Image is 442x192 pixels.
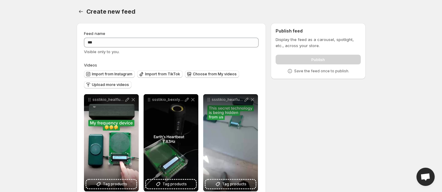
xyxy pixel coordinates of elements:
p: ssstikio_healflux_1751907689460 - Trim [212,97,243,102]
span: Import from TikTok [145,72,180,77]
div: ssstikio_healflux_1747854537762 - TrimTag products [84,94,139,191]
span: Tag products [103,181,127,187]
div: Open chat [416,168,435,186]
h2: Publish feed [276,28,360,34]
span: Feed name [84,31,105,36]
span: Tag products [222,181,246,187]
p: Display the feed as a carousel, spotlight, etc., across your store. [276,36,360,49]
div: ssstikio_bexxlyco_1747854561002 1 - TrimTag products [144,94,198,191]
button: Tag products [146,180,196,188]
span: Tag products [162,181,187,187]
span: Videos [84,63,97,67]
p: ssstikio_bexxlyco_1747854561002 1 - Trim [152,97,184,102]
p: ssstikio_healflux_1747854537762 - Trim [92,97,124,102]
button: Import from Instagram [84,70,135,78]
button: Settings [77,7,85,16]
span: Choose from My videos [193,72,237,77]
span: Import from Instagram [92,72,132,77]
button: Import from TikTok [137,70,183,78]
button: Tag products [86,180,136,188]
span: Create new feed [86,8,135,15]
div: ssstikio_healflux_1751907689460 - TrimTag products [203,94,258,191]
button: Upload more videos [84,81,131,88]
p: Save the feed once to publish. [294,69,349,74]
span: Upload more videos [92,82,129,87]
button: Choose from My videos [185,70,239,78]
button: Tag products [206,180,256,188]
span: Visible only to you. [84,49,120,54]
